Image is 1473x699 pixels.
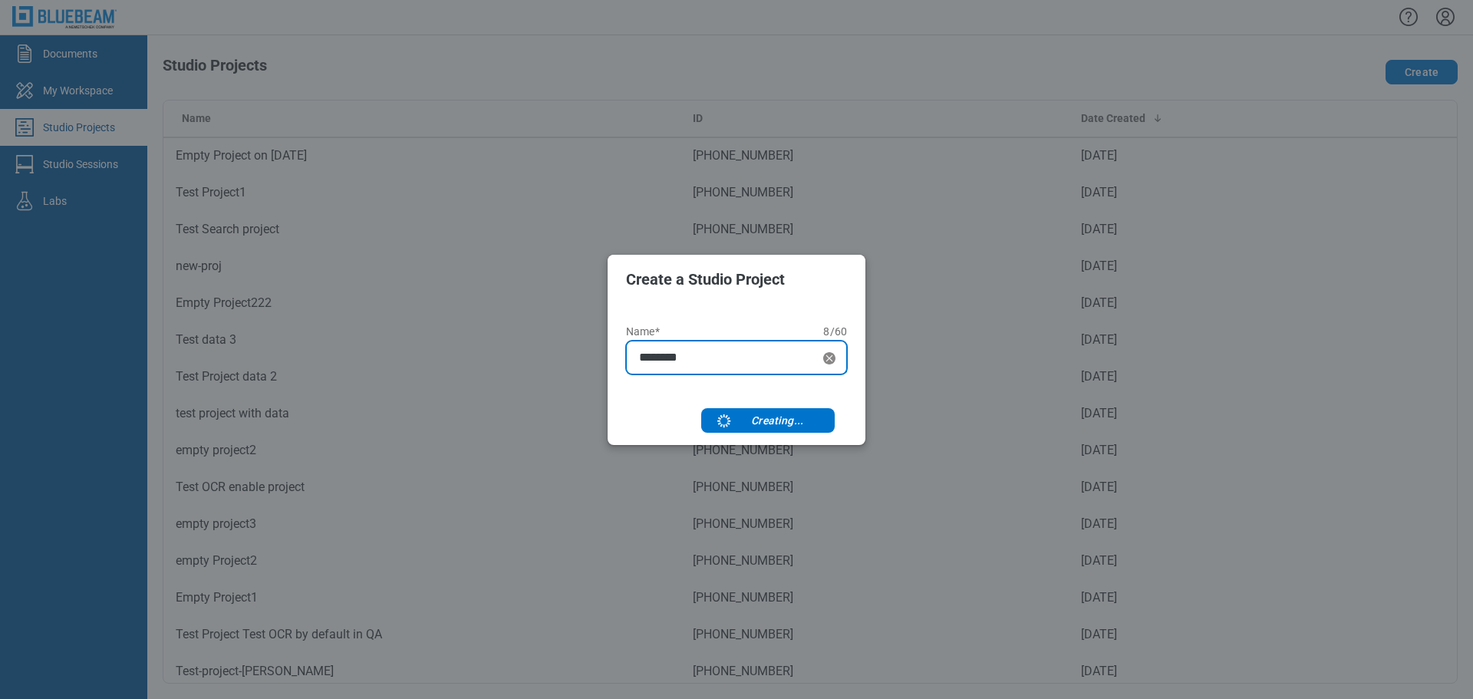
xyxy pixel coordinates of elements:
div: Clear [820,349,839,368]
span: 8 / 60 [823,325,847,338]
button: Creating... [701,408,835,433]
h2: Create a Studio Project [626,271,847,288]
span: Name* [626,325,660,338]
span: Creating... [745,413,803,428]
